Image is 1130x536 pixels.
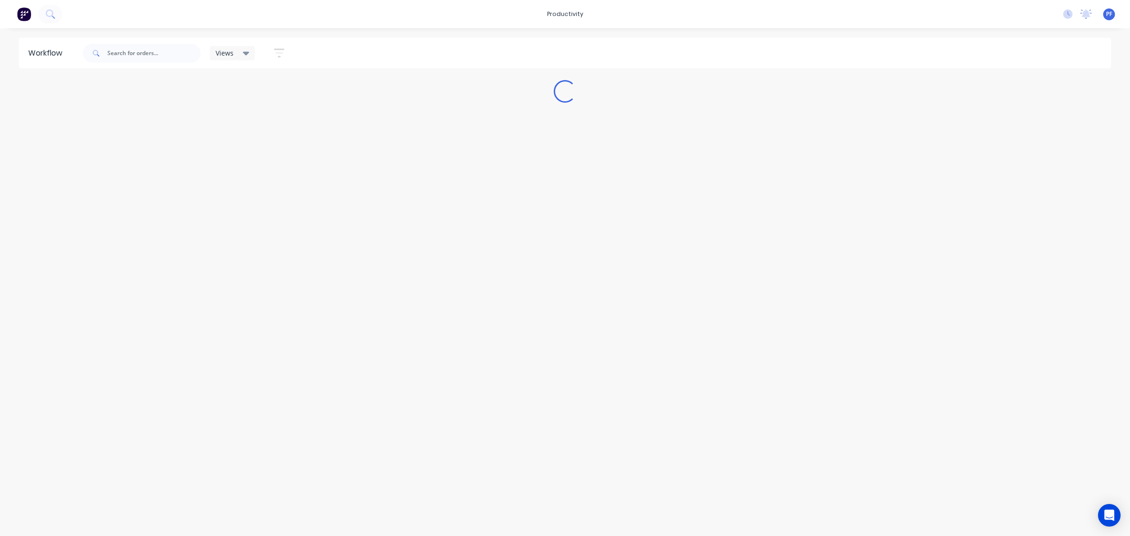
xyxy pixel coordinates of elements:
div: Open Intercom Messenger [1098,504,1121,527]
img: Factory [17,7,31,21]
div: productivity [542,7,588,21]
div: Workflow [28,48,67,59]
input: Search for orders... [107,44,201,63]
span: PF [1106,10,1112,18]
span: Views [216,48,234,58]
